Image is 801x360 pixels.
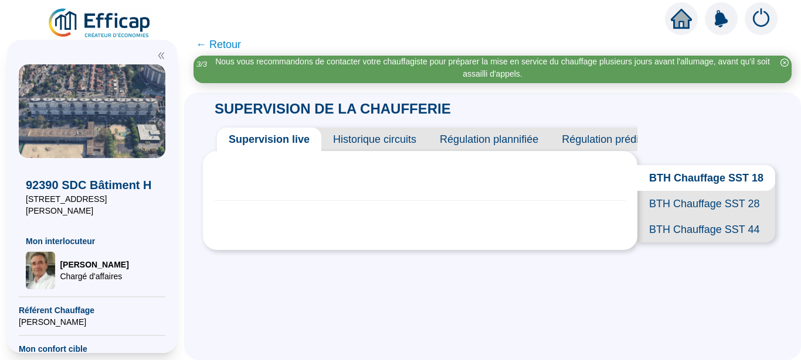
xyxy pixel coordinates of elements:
[321,128,428,151] span: Historique circuits
[60,259,128,270] span: [PERSON_NAME]
[203,101,463,116] span: SUPERVISION DE LA CHAUFFERIE
[637,165,775,191] span: BTH Chauffage SST 18
[217,128,321,151] span: Supervision live
[550,128,672,151] span: Régulation prédictive
[212,56,773,80] div: Nous vous recommandons de contacter votre chauffagiste pour préparer la mise en service du chauff...
[745,2,778,35] img: alerts
[196,36,241,53] span: ← Retour
[26,193,158,217] span: [STREET_ADDRESS][PERSON_NAME]
[780,59,789,67] span: close-circle
[705,2,738,35] img: alerts
[26,177,158,193] span: 92390 SDC Bâtiment H
[637,217,775,242] span: BTH Chauffage SST 44
[637,191,775,217] span: BTH Chauffage SST 28
[196,60,207,68] i: 3 / 3
[19,316,165,328] span: [PERSON_NAME]
[26,235,158,247] span: Mon interlocuteur
[60,270,128,282] span: Chargé d'affaires
[19,304,165,316] span: Référent Chauffage
[671,8,692,29] span: home
[47,7,153,40] img: efficap energie logo
[19,343,165,355] span: Mon confort cible
[428,128,550,151] span: Régulation plannifiée
[26,252,55,289] img: Chargé d'affaires
[157,52,165,60] span: double-left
